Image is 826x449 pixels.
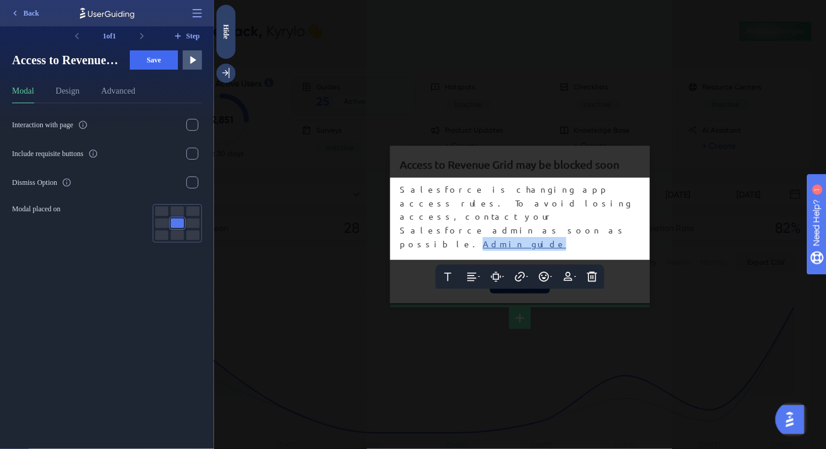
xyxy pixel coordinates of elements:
span: Need Help? [28,3,75,17]
button: Back [5,4,44,23]
div: Interaction with page [12,120,73,130]
div: 1 of 1 [87,26,132,46]
span: Admin guide [269,238,352,249]
span: Save [147,55,161,65]
span: Step [186,31,200,41]
iframe: UserGuiding AI Assistant Launcher [776,402,812,438]
button: Design [56,84,80,103]
span: Access to Revenue Grid may be blocked soonSalesforce is changing app access rules. To avoid losin... [12,52,120,68]
button: Advanced [101,84,135,103]
span: Back [23,8,39,18]
button: Step [171,26,202,46]
button: Save [130,50,178,70]
span: Salesforce is changing app access rules. To avoid losing access, contact your Salesforce admin as... [186,184,425,249]
button: Modal [12,84,34,103]
div: Include requisite buttons [12,149,84,158]
div: Dismiss Option [12,178,57,187]
div: 1 [84,6,87,16]
a: Admin guide [269,237,352,251]
span: Modal placed on [12,204,61,214]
